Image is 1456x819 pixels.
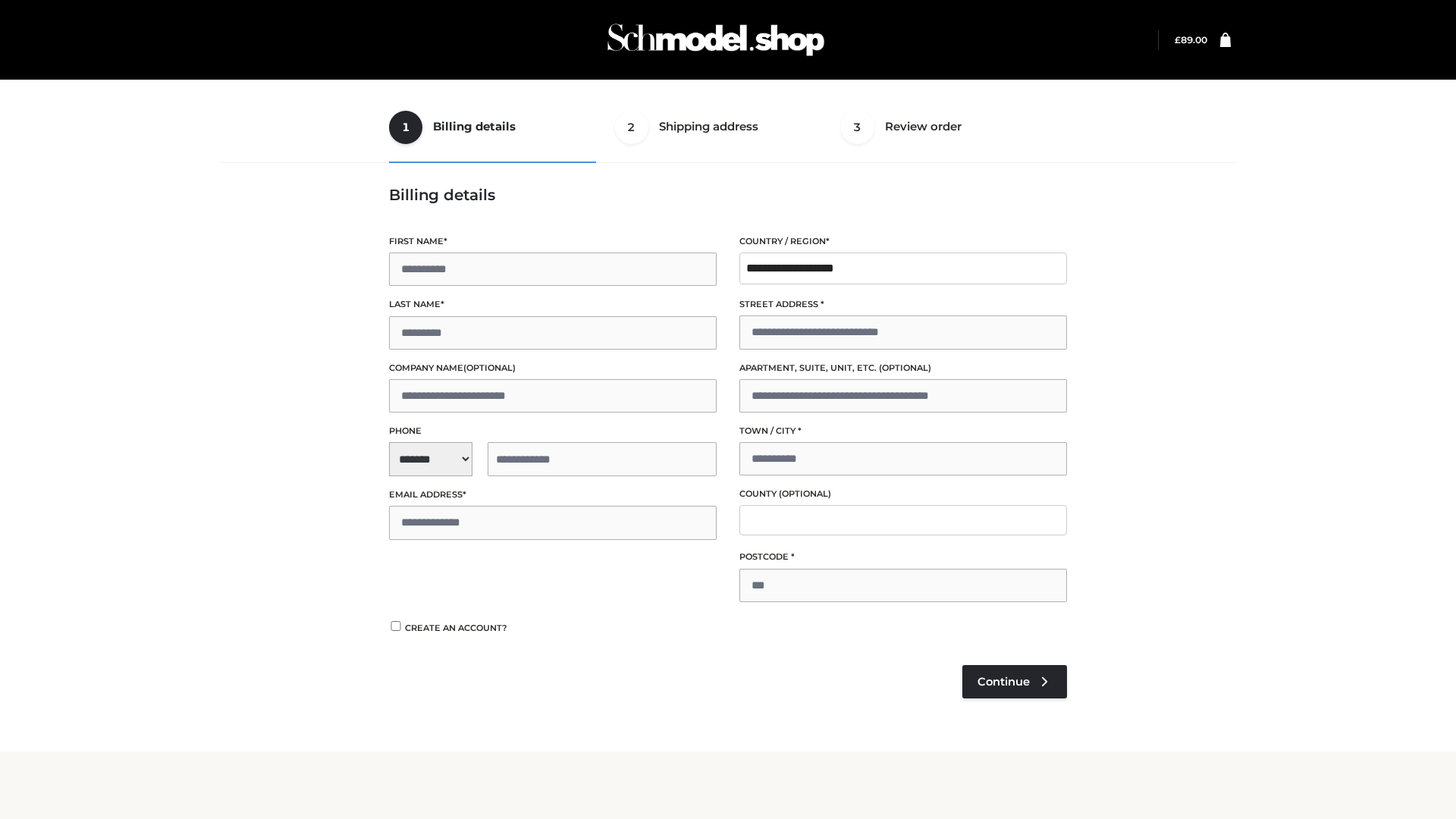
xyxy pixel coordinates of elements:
[1175,34,1207,45] a: £89.00
[739,234,1067,249] label: Country / Region
[463,362,516,373] span: (optional)
[389,297,717,312] label: Last name
[602,10,830,70] img: Schmodel Admin 964
[389,424,717,438] label: Phone
[389,186,1067,204] h3: Billing details
[739,297,1067,312] label: Street address
[1175,34,1181,45] span: £
[389,234,717,249] label: First name
[977,675,1030,689] span: Continue
[389,621,403,631] input: Create an account?
[739,424,1067,438] label: Town / City
[779,488,831,499] span: (optional)
[389,488,717,502] label: Email address
[1175,34,1207,45] bdi: 89.00
[739,550,1067,564] label: Postcode
[879,362,931,373] span: (optional)
[389,361,717,375] label: Company name
[405,623,507,633] span: Create an account?
[739,361,1067,375] label: Apartment, suite, unit, etc.
[739,487,1067,501] label: County
[962,665,1067,698] a: Continue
